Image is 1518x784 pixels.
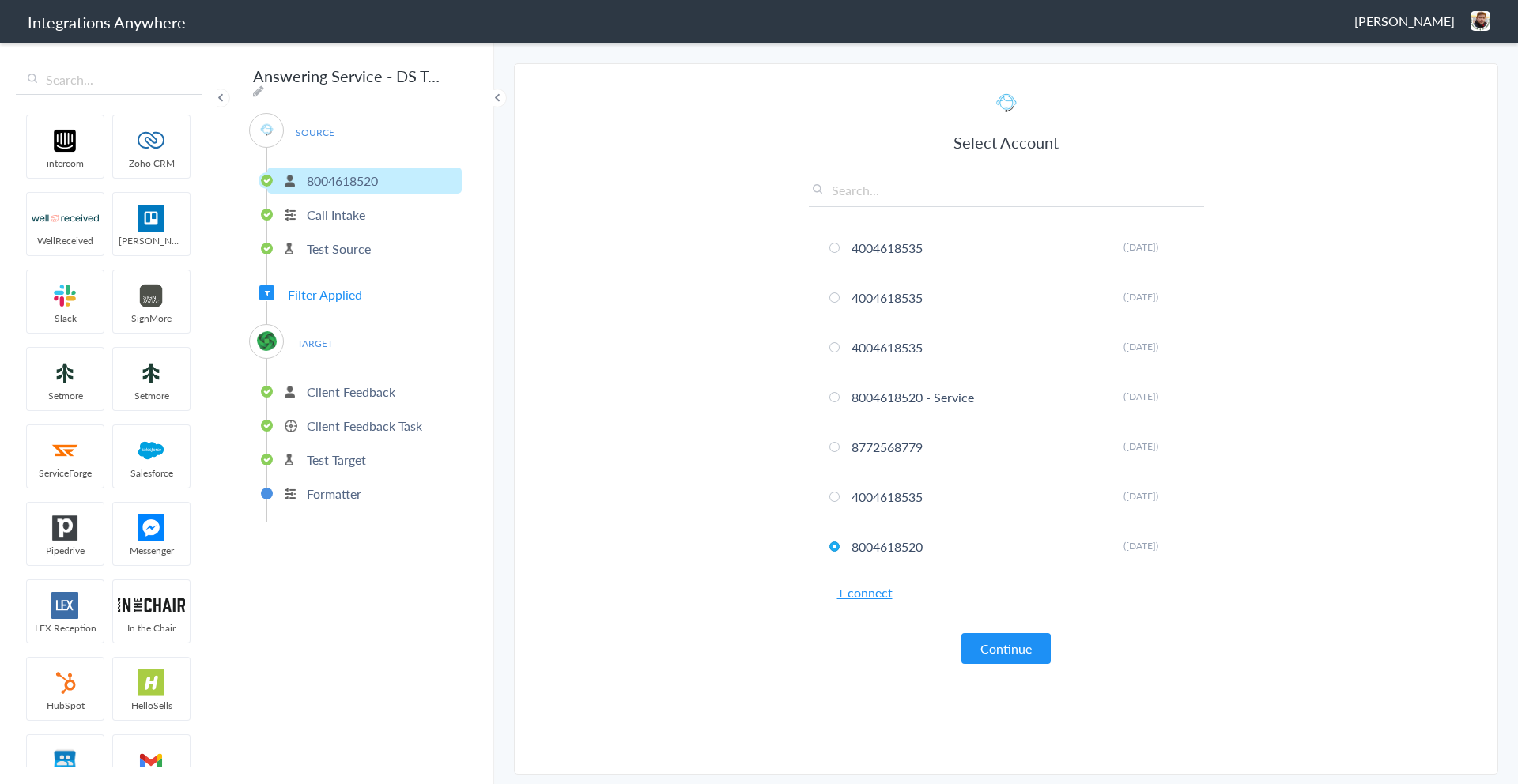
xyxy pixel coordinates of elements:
[1123,290,1158,303] span: ([DATE])
[837,583,893,601] a: + connect
[32,592,99,619] img: lex-app-logo.svg
[32,282,99,309] img: slack-logo.svg
[118,360,185,386] img: setmoreNew.jpg
[307,383,395,401] p: Client Feedback
[113,699,190,712] span: HelloSells
[307,450,366,469] p: Test Target
[1123,340,1158,353] span: ([DATE])
[113,466,190,480] span: Salesforce
[27,311,104,325] span: Slack
[1123,539,1158,552] span: ([DATE])
[32,747,99,774] img: googleContact_logo.png
[118,592,185,619] img: inch-logo.svg
[16,65,202,95] input: Search...
[809,131,1204,153] h3: Select Account
[1471,11,1490,31] img: arvind-aw-gybnm-white.jpg
[113,389,190,402] span: Setmore
[1123,390,1158,403] span: ([DATE])
[118,437,185,464] img: salesforce-logo.svg
[1123,439,1158,453] span: ([DATE])
[1123,240,1158,254] span: ([DATE])
[27,234,104,247] span: WellReceived
[809,181,1204,207] input: Search...
[118,282,185,309] img: signmore-logo.png
[27,699,104,712] span: HubSpot
[113,544,190,557] span: Messenger
[27,544,104,557] span: Pipedrive
[307,239,371,258] p: Test Source
[307,484,361,503] p: Formatter
[307,416,422,435] p: Client Feedback Task
[257,331,277,351] img: distributedSource.png
[991,88,1022,119] img: Answering_service.png
[27,389,104,402] span: Setmore
[1123,489,1158,503] span: ([DATE])
[285,122,345,143] span: SOURCE
[32,205,99,232] img: wr-logo.svg
[32,514,99,541] img: pipedrive.png
[118,514,185,541] img: FBM.png
[113,234,190,247] span: [PERSON_NAME]
[32,127,99,154] img: intercom-logo.svg
[307,171,378,190] p: 8004618520
[32,360,99,386] img: setmoreNew.jpg
[32,437,99,464] img: serviceforge-icon.png
[118,747,185,774] img: gmail-logo.svg
[118,205,185,232] img: trello.png
[32,669,99,696] img: hubspot-logo.svg
[1354,12,1455,30] span: [PERSON_NAME]
[288,285,362,303] span: Filter Applied
[28,11,186,33] h1: Integrations Anywhere
[27,156,104,170] span: intercom
[118,669,185,696] img: hs-app-logo.svg
[118,127,185,154] img: zoho-logo.svg
[27,466,104,480] span: ServiceForge
[113,156,190,170] span: Zoho CRM
[113,621,190,635] span: In the Chair
[27,621,104,635] span: LEX Reception
[961,633,1051,664] button: Continue
[113,311,190,325] span: SignMore
[307,205,365,224] p: Call Intake
[257,120,277,140] img: Answering_service.png
[285,333,345,354] span: TARGET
